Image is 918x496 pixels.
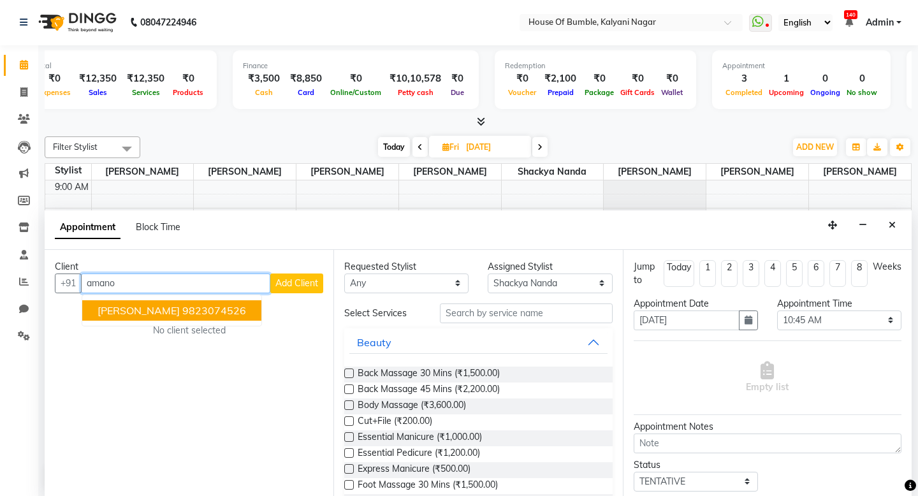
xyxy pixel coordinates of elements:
div: ₹12,350 [122,71,170,86]
li: 5 [786,260,803,287]
div: Status [634,458,758,472]
span: Filter Stylist [53,142,98,152]
span: Back Massage 30 Mins (₹1,500.00) [358,367,500,383]
span: [PERSON_NAME] [706,164,808,180]
span: Add Client [275,277,318,289]
span: Expenses [35,88,74,97]
div: No client selected [85,324,293,337]
button: Close [883,215,901,235]
button: Add Client [270,274,323,293]
div: Appointment Notes [634,420,901,434]
span: Essential Manicure (₹1,000.00) [358,430,482,446]
div: ₹0 [327,71,384,86]
span: Empty list [746,361,789,394]
div: Weeks [873,260,901,274]
button: ADD NEW [793,138,837,156]
span: [PERSON_NAME] [604,164,706,180]
span: Products [170,88,207,97]
div: ₹3,500 [243,71,285,86]
span: Due [448,88,467,97]
div: ₹8,850 [285,71,327,86]
div: ₹0 [505,71,539,86]
li: 7 [829,260,846,287]
div: Total [35,61,207,71]
div: Select Services [335,307,430,320]
span: [PERSON_NAME] [98,304,180,317]
div: 0 [807,71,843,86]
li: 2 [721,260,738,287]
div: Redemption [505,61,686,71]
span: Online/Custom [327,88,384,97]
div: ₹0 [658,71,686,86]
div: Jump to [634,260,659,287]
span: Essential Pedicure (₹1,200.00) [358,446,480,462]
ngb-highlight: 9823074526 [182,304,246,317]
span: Card [295,88,317,97]
input: 2025-09-05 [462,138,526,157]
span: Cash [252,88,276,97]
span: Voucher [505,88,539,97]
div: 0 [843,71,880,86]
div: ₹10,10,578 [384,71,446,86]
span: Wallet [658,88,686,97]
span: Shackya Nanda [502,164,604,180]
span: Package [581,88,617,97]
span: 140 [844,10,857,19]
div: 9:00 AM [52,180,91,194]
span: Ongoing [807,88,843,97]
div: Assigned Stylist [488,260,612,274]
span: Prepaid [544,88,577,97]
div: Appointment Time [777,297,901,310]
div: 1 [766,71,807,86]
div: Appointment [722,61,880,71]
span: ADD NEW [796,142,834,152]
div: ₹2,100 [539,71,581,86]
button: Beauty [349,331,607,354]
li: 8 [851,260,868,287]
div: ₹0 [617,71,658,86]
li: 3 [743,260,759,287]
span: No show [843,88,880,97]
span: [PERSON_NAME] [194,164,296,180]
span: Upcoming [766,88,807,97]
span: Block Time [136,221,180,233]
span: Back Massage 45 Mins (₹2,200.00) [358,383,500,398]
div: 9:30 AM [52,208,91,222]
span: Appointment [55,216,120,239]
li: 1 [699,260,716,287]
span: Sales [85,88,110,97]
span: [PERSON_NAME] [296,164,398,180]
span: [PERSON_NAME] [399,164,501,180]
span: [PERSON_NAME] [92,164,194,180]
span: Cut+File (₹200.00) [358,414,432,430]
span: [PERSON_NAME] [809,164,911,180]
div: Requested Stylist [344,260,469,274]
a: 140 [845,17,853,28]
div: Beauty [357,335,391,350]
span: Petty cash [395,88,437,97]
span: Body Massage (₹3,600.00) [358,398,466,414]
span: Express Manicure (₹500.00) [358,462,470,478]
div: Stylist [45,164,91,177]
input: Search by Name/Mobile/Email/Code [81,274,270,293]
span: Admin [866,16,894,29]
div: ₹0 [35,71,74,86]
img: logo [33,4,120,40]
li: 6 [808,260,824,287]
div: Client [55,260,323,274]
b: 08047224946 [140,4,196,40]
span: Completed [722,88,766,97]
input: Search by service name [440,303,612,323]
span: Services [129,88,163,97]
span: Fri [439,142,462,152]
div: Finance [243,61,469,71]
span: Today [378,137,410,157]
div: ₹12,350 [74,71,122,86]
div: ₹0 [170,71,207,86]
div: ₹0 [581,71,617,86]
div: 3 [722,71,766,86]
input: yyyy-mm-dd [634,310,739,330]
li: 4 [764,260,781,287]
span: Gift Cards [617,88,658,97]
button: +91 [55,274,82,293]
